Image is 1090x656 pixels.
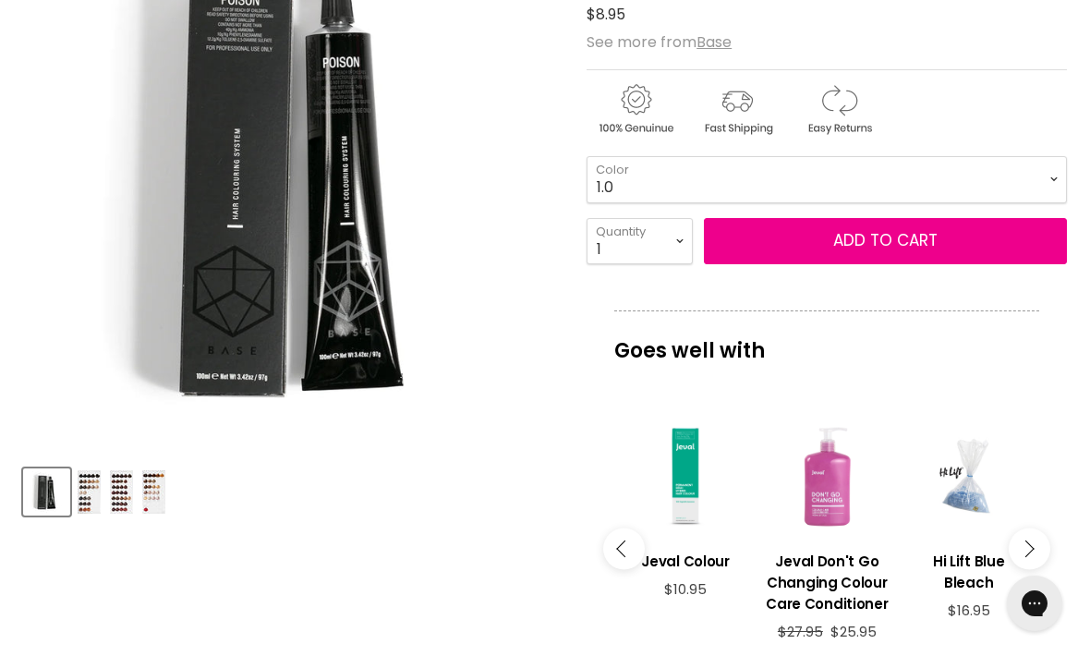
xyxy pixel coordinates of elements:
[688,81,786,138] img: shipping.gif
[23,468,70,516] button: Base Hair Colour System
[78,470,101,514] img: Base Hair Colour System
[704,218,1067,264] button: Add to cart
[664,579,707,599] span: $10.95
[614,310,1039,371] p: Goes well with
[25,470,68,514] img: Base Hair Colour System
[76,468,103,516] button: Base Hair Colour System
[998,569,1072,638] iframe: Gorgias live chat messenger
[624,551,746,572] h3: Jeval Colour
[587,218,693,264] select: Quantity
[110,470,133,514] img: Base Hair Colour System
[696,31,732,53] a: Base
[778,622,823,641] span: $27.95
[830,622,877,641] span: $25.95
[907,551,1030,593] h3: Hi Lift Blue Bleach
[140,468,167,516] button: Base Hair Colour System
[624,537,746,581] a: View product:Jeval Colour
[587,31,732,53] span: See more from
[108,468,135,516] button: Base Hair Colour System
[907,537,1030,602] a: View product:Hi Lift Blue Bleach
[833,229,938,251] span: Add to cart
[766,551,889,614] h3: Jeval Don't Go Changing Colour Care Conditioner
[948,601,990,620] span: $16.95
[790,81,888,138] img: returns.gif
[766,537,889,624] a: View product:Jeval Don't Go Changing Colour Care Conditioner
[142,470,165,514] img: Base Hair Colour System
[587,81,684,138] img: genuine.gif
[587,4,625,25] span: $8.95
[20,463,563,516] div: Product thumbnails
